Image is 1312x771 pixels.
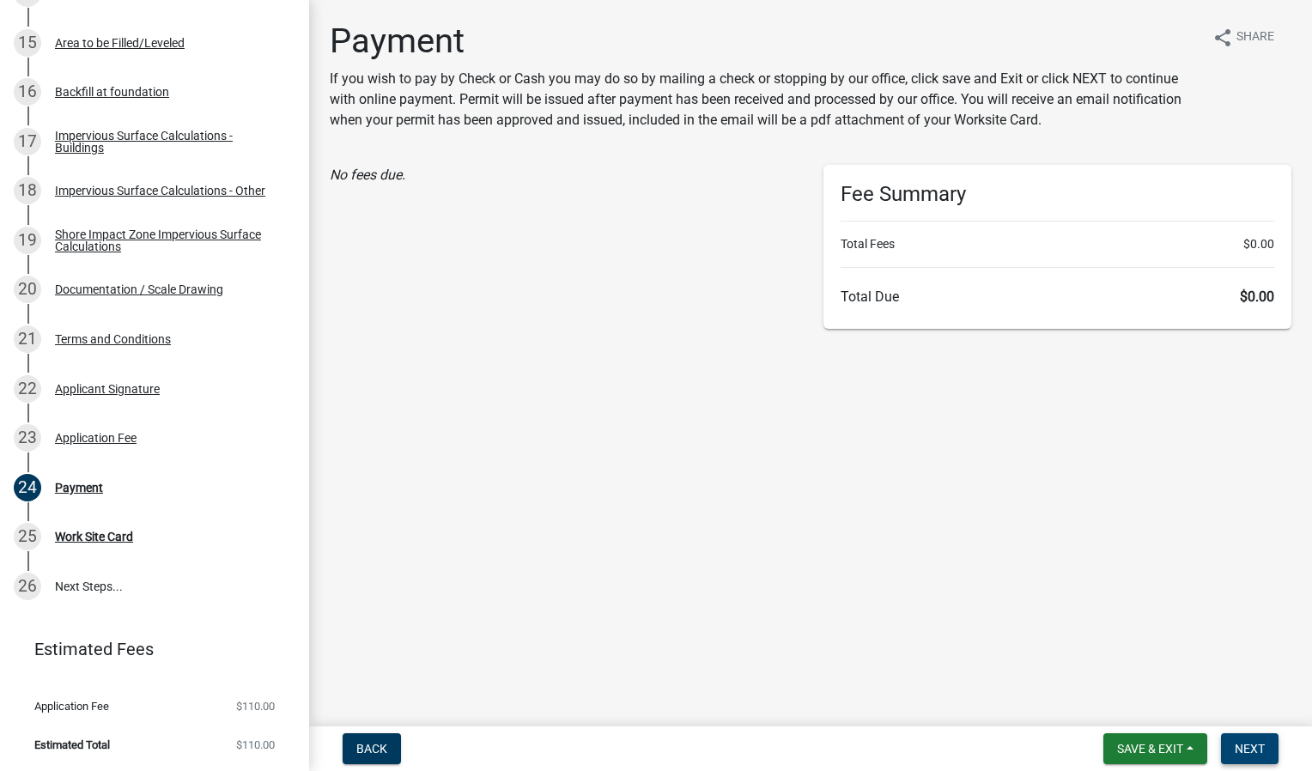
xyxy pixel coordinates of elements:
[55,283,223,295] div: Documentation / Scale Drawing
[34,739,110,750] span: Estimated Total
[841,182,1274,207] h6: Fee Summary
[14,227,41,254] div: 19
[330,167,405,183] i: No fees due.
[34,701,109,712] span: Application Fee
[1103,733,1207,764] button: Save & Exit
[236,701,275,712] span: $110.00
[236,739,275,750] span: $110.00
[14,375,41,403] div: 22
[14,78,41,106] div: 16
[14,632,282,666] a: Estimated Fees
[55,37,185,49] div: Area to be Filled/Leveled
[55,333,171,345] div: Terms and Conditions
[14,523,41,550] div: 25
[1240,288,1274,305] span: $0.00
[55,383,160,395] div: Applicant Signature
[14,424,41,452] div: 23
[55,86,169,98] div: Backfill at foundation
[55,185,265,197] div: Impervious Surface Calculations - Other
[343,733,401,764] button: Back
[356,742,387,756] span: Back
[14,177,41,204] div: 18
[1221,733,1279,764] button: Next
[14,29,41,57] div: 15
[14,474,41,501] div: 24
[330,21,1199,62] h1: Payment
[55,130,282,154] div: Impervious Surface Calculations - Buildings
[330,69,1199,131] p: If you wish to pay by Check or Cash you may do so by mailing a check or stopping by our office, c...
[14,128,41,155] div: 17
[14,276,41,303] div: 20
[55,228,282,252] div: Shore Impact Zone Impervious Surface Calculations
[55,432,137,444] div: Application Fee
[1117,742,1183,756] span: Save & Exit
[841,288,1274,305] h6: Total Due
[55,531,133,543] div: Work Site Card
[1199,21,1288,54] button: shareShare
[841,235,1274,253] li: Total Fees
[55,482,103,494] div: Payment
[1236,27,1274,48] span: Share
[1243,235,1274,253] span: $0.00
[14,573,41,600] div: 26
[1235,742,1265,756] span: Next
[1212,27,1233,48] i: share
[14,325,41,353] div: 21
